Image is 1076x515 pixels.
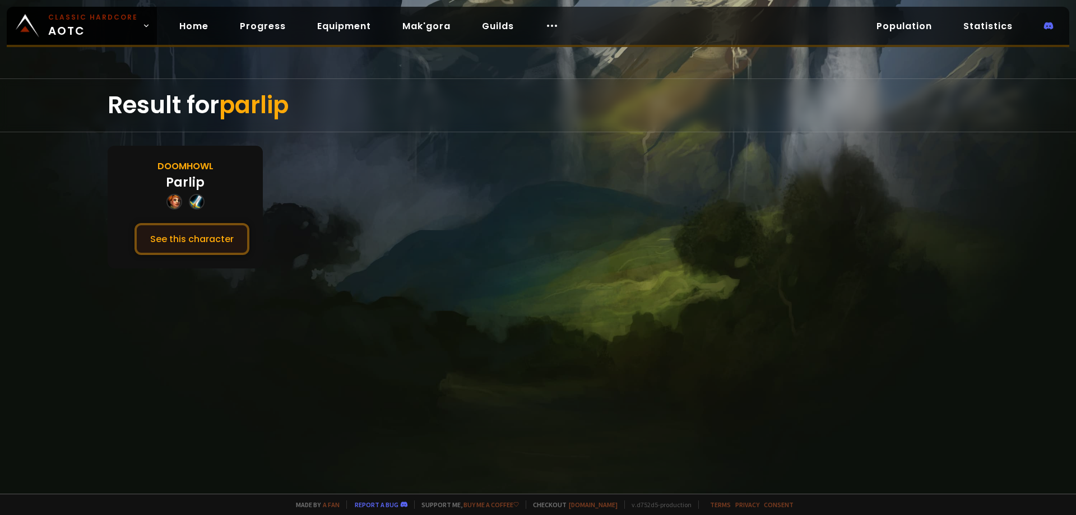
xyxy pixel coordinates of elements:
[526,500,618,509] span: Checkout
[710,500,731,509] a: Terms
[414,500,519,509] span: Support me,
[569,500,618,509] a: [DOMAIN_NAME]
[157,159,214,173] div: Doomhowl
[735,500,759,509] a: Privacy
[764,500,794,509] a: Consent
[393,15,460,38] a: Mak'gora
[289,500,340,509] span: Made by
[219,89,289,122] span: parlip
[134,223,249,255] button: See this character
[355,500,398,509] a: Report a bug
[170,15,217,38] a: Home
[48,12,138,22] small: Classic Hardcore
[323,500,340,509] a: a fan
[108,79,968,132] div: Result for
[868,15,941,38] a: Population
[624,500,692,509] span: v. d752d5 - production
[308,15,380,38] a: Equipment
[463,500,519,509] a: Buy me a coffee
[231,15,295,38] a: Progress
[473,15,523,38] a: Guilds
[166,173,205,192] div: Parlip
[48,12,138,39] span: AOTC
[7,7,157,45] a: Classic HardcoreAOTC
[954,15,1022,38] a: Statistics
